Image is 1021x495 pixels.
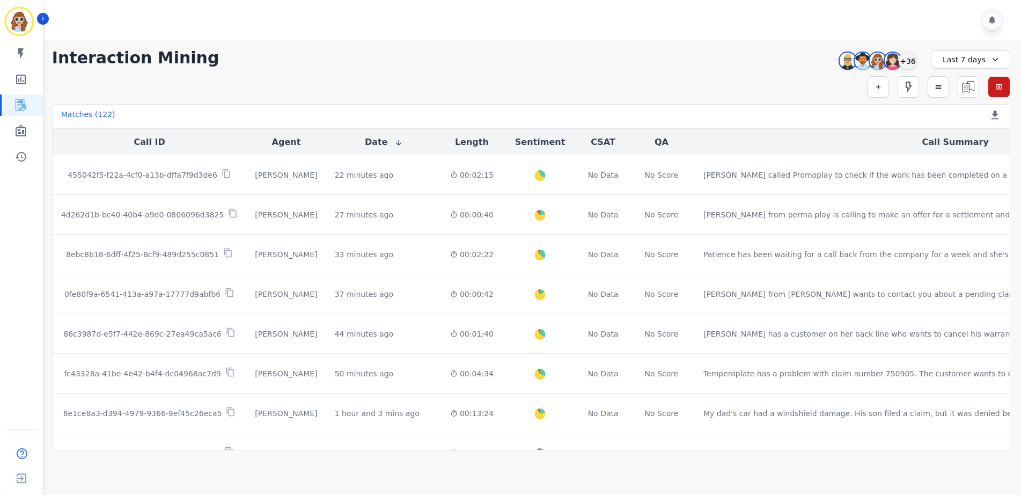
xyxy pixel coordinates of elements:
p: 86c3987d-e5f7-442e-869c-27ea49ca5ac6 [63,329,222,339]
div: No Data [586,368,620,379]
div: 33 minutes ago [335,249,393,260]
div: 44 minutes ago [335,329,393,339]
div: No Data [586,249,620,260]
div: 37 minutes ago [335,289,393,300]
button: CSAT [591,136,615,149]
div: 00:04:34 [450,368,494,379]
div: No Score [645,170,679,180]
p: 455042f5-f22a-4cf0-a13b-dffa7f9d3de6 [68,170,217,180]
div: 1 hour and 3 mins ago [335,408,420,419]
div: 00:02:15 [450,170,494,180]
div: 00:13:09 [450,448,494,458]
div: [PERSON_NAME] [255,368,317,379]
div: No Data [586,408,620,419]
div: 00:02:22 [450,249,494,260]
p: e4220a03-ff80-495d-abb9-9cb8e71cc61f [65,448,219,458]
div: No Score [645,408,679,419]
button: Length [455,136,489,149]
div: No Data [586,329,620,339]
div: 00:00:40 [450,209,494,220]
p: fc43328a-41be-4e42-b4f4-dc04968ac7d9 [64,368,221,379]
div: +36 [899,52,917,70]
div: Last 7 days [931,50,1010,69]
div: 00:00:42 [450,289,494,300]
div: No Score [645,329,679,339]
div: [PERSON_NAME] [255,329,317,339]
div: No Score [645,209,679,220]
p: 0fe80f9a-6541-413a-a97a-17777d9abfb6 [64,289,221,300]
div: 00:13:24 [450,408,494,419]
button: Date [365,136,403,149]
div: No Score [645,368,679,379]
img: Bordered avatar [6,9,32,34]
div: [PERSON_NAME] [255,408,317,419]
div: [PERSON_NAME] [255,170,317,180]
button: Agent [272,136,301,149]
div: [PERSON_NAME] [255,448,317,458]
div: 1 hour and 31 mins ago [335,448,424,458]
div: No Score [645,289,679,300]
div: 27 minutes ago [335,209,393,220]
button: QA [655,136,669,149]
button: Call ID [134,136,165,149]
div: 22 minutes ago [335,170,393,180]
p: 8e1ce8a3-d394-4979-9366-9ef45c26eca5 [63,408,222,419]
h1: Interaction Mining [52,48,219,68]
p: 8ebc8b18-6dff-4f25-8cf9-489d255c0851 [66,249,219,260]
p: 4d262d1b-bc40-40b4-a9d0-0806096d3825 [61,209,224,220]
div: No Score [645,448,679,458]
div: [PERSON_NAME] [255,209,317,220]
div: Matches ( 122 ) [61,109,115,124]
button: Sentiment [515,136,565,149]
div: 50 minutes ago [335,368,393,379]
div: No Data [586,448,620,458]
div: No Data [586,209,620,220]
div: 00:01:40 [450,329,494,339]
div: No Data [586,289,620,300]
div: No Score [645,249,679,260]
div: No Data [586,170,620,180]
div: [PERSON_NAME] [255,249,317,260]
button: Call Summary [922,136,988,149]
div: [PERSON_NAME] [255,289,317,300]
